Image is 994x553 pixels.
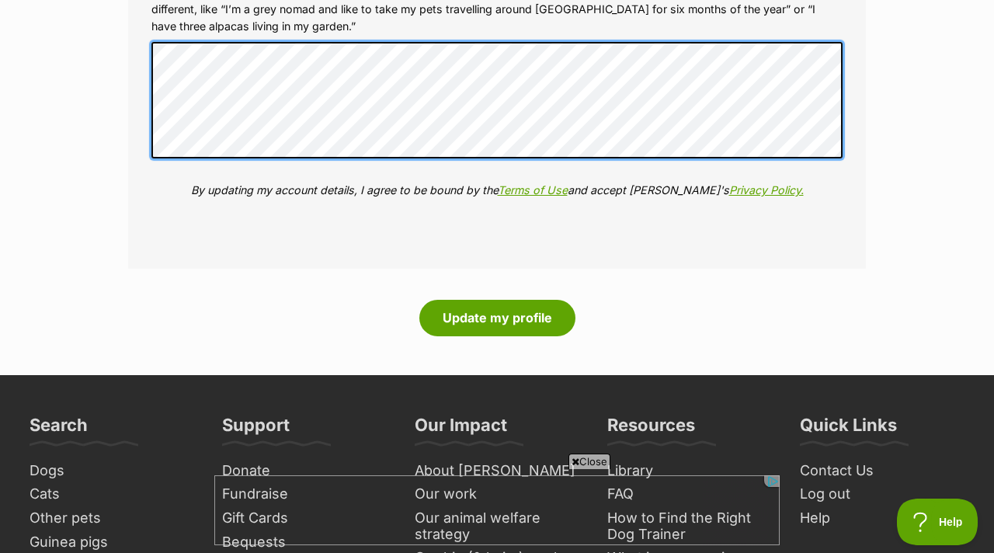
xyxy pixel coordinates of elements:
[794,459,971,483] a: Contact Us
[568,454,610,469] span: Close
[794,506,971,530] a: Help
[222,414,290,445] h3: Support
[214,475,780,545] iframe: Advertisement
[794,482,971,506] a: Log out
[729,183,804,197] a: Privacy Policy.
[419,300,575,336] button: Update my profile
[408,459,586,483] a: About [PERSON_NAME]
[23,482,200,506] a: Cats
[607,414,695,445] h3: Resources
[23,459,200,483] a: Dogs
[415,414,507,445] h3: Our Impact
[216,459,393,483] a: Donate
[601,459,778,483] a: Library
[498,183,568,197] a: Terms of Use
[800,414,897,445] h3: Quick Links
[23,506,200,530] a: Other pets
[151,182,843,198] p: By updating my account details, I agree to be bound by the and accept [PERSON_NAME]'s
[897,499,978,545] iframe: Help Scout Beacon - Open
[30,414,88,445] h3: Search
